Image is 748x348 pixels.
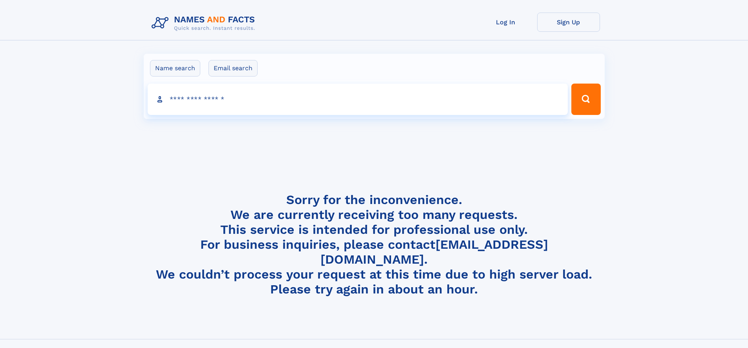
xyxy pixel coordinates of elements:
[208,60,258,77] label: Email search
[474,13,537,32] a: Log In
[148,84,568,115] input: search input
[571,84,600,115] button: Search Button
[320,237,548,267] a: [EMAIL_ADDRESS][DOMAIN_NAME]
[148,13,262,34] img: Logo Names and Facts
[148,192,600,297] h4: Sorry for the inconvenience. We are currently receiving too many requests. This service is intend...
[150,60,200,77] label: Name search
[537,13,600,32] a: Sign Up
